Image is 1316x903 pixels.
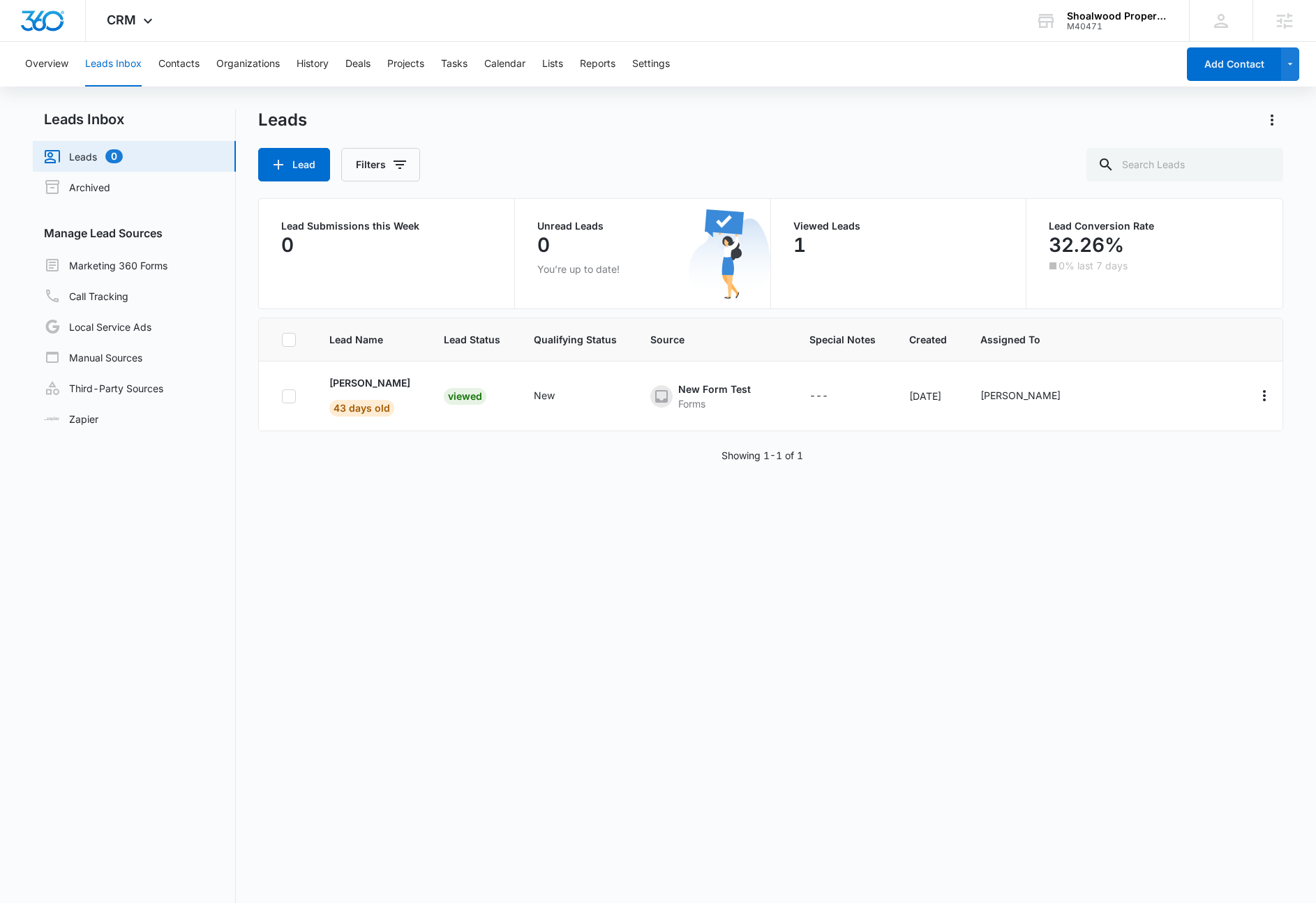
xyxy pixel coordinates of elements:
a: Marketing 360 Forms [44,257,167,274]
span: Special Notes [809,332,876,347]
span: ⊘ [23,92,29,102]
a: Zapier [44,412,98,426]
p: [PERSON_NAME] [329,375,410,390]
h1: Leads [258,110,307,130]
div: account id [1067,22,1169,31]
div: - - Select to Edit Field [809,388,853,405]
a: Archived [44,179,110,195]
button: Actions [1261,109,1283,131]
h3: Set up more lead sources [23,10,196,29]
p: 32.26% [1049,234,1124,256]
a: Leads0 [44,148,123,165]
a: Hide these tips [23,92,77,102]
h2: Leads Inbox [33,109,236,130]
a: Viewed [444,390,486,402]
a: Local Service Ads [44,318,151,335]
span: 43 days old [329,400,394,417]
button: Overview [25,42,68,87]
button: Projects [387,42,424,87]
span: Source [650,332,776,347]
p: 0 [537,234,550,256]
span: CRM [107,13,136,27]
button: Lead [258,148,330,181]
button: Add Contact [1187,47,1281,81]
div: Forms [678,396,751,411]
span: Created [909,332,947,347]
p: Viewed Leads [793,221,1004,231]
p: Showing 1-1 of 1 [721,448,803,463]
div: account name [1067,10,1169,22]
p: Lead Submissions this Week [281,221,492,231]
button: Organizations [216,42,280,87]
p: You can now set up manual and third-party lead sources, right from the Leads Inbox. [23,36,196,82]
a: Manual Sources [44,349,142,366]
a: Call Tracking [44,288,128,304]
p: Unread Leads [537,221,748,231]
span: Assigned To [980,332,1086,347]
button: Reports [580,42,615,87]
div: - - Select to Edit Field [650,382,776,411]
p: Lead Conversion Rate [1049,221,1260,231]
button: Calendar [484,42,525,87]
p: 0% last 7 days [1059,261,1128,271]
div: - - Select to Edit Field [534,388,580,405]
a: [PERSON_NAME]43 days old [329,375,410,414]
div: New [534,388,555,403]
span: Lead Status [444,332,500,347]
button: Tasks [441,42,468,87]
button: History [297,42,329,87]
h3: Manage Lead Sources [33,225,236,241]
button: Deals [345,42,371,87]
button: Contacts [158,42,200,87]
p: 0 [281,234,294,256]
div: --- [809,388,828,405]
div: [DATE] [909,389,947,403]
div: [PERSON_NAME] [980,388,1061,403]
p: You’re up to date! [537,262,748,276]
span: Lead Name [329,332,410,347]
button: Filters [341,148,420,181]
input: Search Leads [1086,148,1283,181]
button: Leads Inbox [85,42,142,87]
a: Learn More [125,86,196,106]
span: Qualifying Status [534,332,617,347]
div: - - Select to Edit Field [980,388,1086,405]
button: Lists [542,42,563,87]
div: Viewed [444,388,486,405]
a: Third-Party Sources [44,380,163,396]
p: 1 [793,234,806,256]
button: Actions [1253,385,1276,407]
button: Settings [632,42,670,87]
div: New Form Test [678,382,751,396]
